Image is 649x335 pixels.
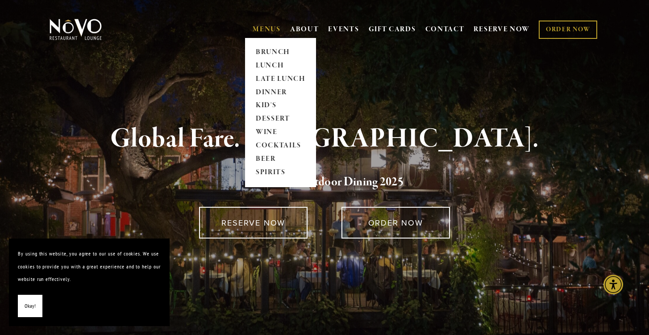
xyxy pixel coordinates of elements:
[253,126,308,139] a: WINE
[18,247,161,286] p: By using this website, you agree to our use of cookies. We use cookies to provide you with a grea...
[253,139,308,153] a: COCKTAILS
[253,86,308,99] a: DINNER
[425,21,465,38] a: CONTACT
[110,122,538,156] strong: Global Fare. [GEOGRAPHIC_DATA].
[474,21,530,38] a: RESERVE NOW
[253,72,308,86] a: LATE LUNCH
[253,113,308,126] a: DESSERT
[253,46,308,59] a: BRUNCH
[369,21,416,38] a: GIFT CARDS
[253,25,281,34] a: MENUS
[64,173,585,192] h2: 5
[25,300,36,313] span: Okay!
[48,18,104,41] img: Novo Restaurant &amp; Lounge
[290,25,319,34] a: ABOUT
[199,207,308,239] a: RESERVE NOW
[603,275,623,294] div: Accessibility Menu
[253,99,308,113] a: KID'S
[253,153,308,166] a: BEER
[328,25,359,34] a: EVENTS
[539,21,597,39] a: ORDER NOW
[341,207,450,239] a: ORDER NOW
[18,295,42,318] button: Okay!
[253,59,308,72] a: LUNCH
[253,166,308,180] a: SPIRITS
[9,239,170,326] section: Cookie banner
[245,174,398,191] a: Voted Best Outdoor Dining 202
